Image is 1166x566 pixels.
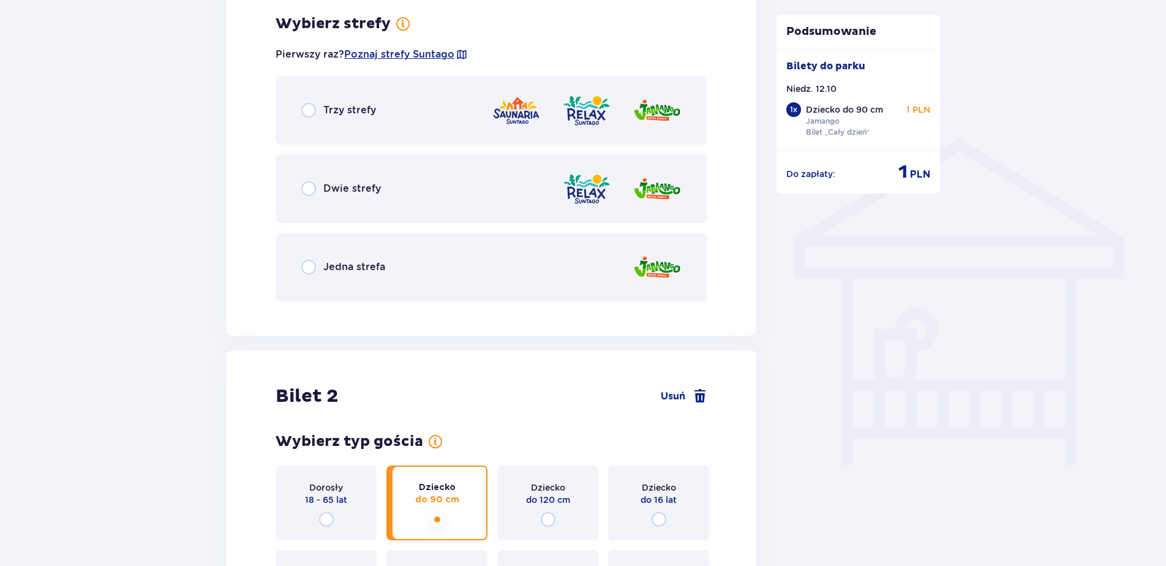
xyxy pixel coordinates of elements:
p: Bilety do parku [786,59,865,73]
div: 1 x [786,102,801,117]
p: Do zapłaty : [786,168,835,180]
span: Dziecko [642,481,676,494]
span: Usuń [661,390,685,403]
span: Dwie strefy [323,182,381,195]
span: Trzy strefy [323,104,376,117]
p: Niedz. 12.10 [786,83,837,95]
img: Jamango [633,172,682,206]
p: Pierwszy raz? [276,48,468,61]
span: Jedna strefa [323,260,385,274]
p: Podsumowanie [777,25,941,39]
img: Saunaria [492,93,541,128]
a: Poznaj strefy Suntago [344,48,454,61]
p: 1 PLN [906,104,930,116]
span: Dorosły [309,481,343,494]
span: 1 [898,160,908,184]
span: do 16 lat [641,494,677,506]
h3: Wybierz strefy [276,15,391,33]
p: Jamango [806,116,840,127]
img: Relax [562,93,611,128]
p: Bilet „Cały dzień” [806,127,870,138]
img: Jamango [633,93,682,128]
span: Dziecko [531,481,565,494]
img: Relax [562,172,611,206]
a: Usuń [661,389,707,404]
img: Jamango [633,250,682,285]
span: 18 - 65 lat [305,494,347,506]
p: Dziecko do 90 cm [806,104,883,116]
span: do 90 cm [415,494,459,506]
span: Dziecko [419,481,456,494]
h2: Bilet 2 [276,385,338,408]
span: PLN [910,168,930,181]
h3: Wybierz typ gościa [276,432,423,451]
span: do 120 cm [526,494,570,506]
